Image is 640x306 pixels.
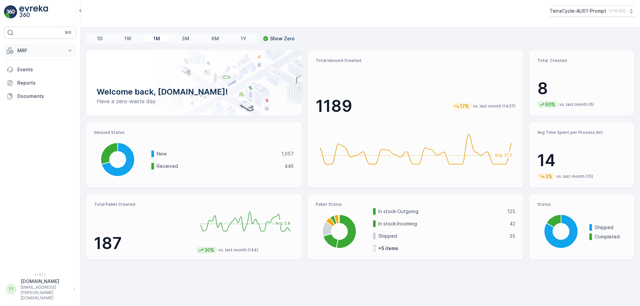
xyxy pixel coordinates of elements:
[19,5,48,19] img: logo_light-DOdMpM7g.png
[21,278,70,285] p: [DOMAIN_NAME]
[21,285,70,301] p: [EMAIL_ADDRESS][PERSON_NAME][DOMAIN_NAME]
[378,245,398,252] p: + 5 items
[4,273,76,277] span: v 1.51.1
[609,8,625,14] p: ( +10:00 )
[378,208,503,215] p: In stock-Outgoing
[157,151,277,157] p: New
[550,8,606,14] p: TerraCycle-AU01-Prompt
[537,202,626,207] p: Status
[473,104,515,109] p: vs. last month (1437)
[4,90,76,103] a: Documents
[378,220,505,227] p: In stock-Incoming
[17,66,73,73] p: Events
[65,30,71,35] p: ⌘B
[17,47,63,54] p: MRF
[124,35,131,42] p: 1W
[285,163,294,169] p: 446
[595,233,626,240] p: Completed
[537,151,626,170] p: 14
[218,247,258,253] p: vs. last month (144)
[94,233,191,253] p: 187
[537,130,626,135] p: Avg Time Spent per Process (hr)
[4,63,76,76] a: Events
[241,35,246,42] p: 1Y
[537,79,626,99] p: 8
[537,58,626,63] p: Total Created
[281,151,294,157] p: 1,057
[378,233,505,239] p: Shipped
[510,233,515,239] p: 35
[94,130,294,135] p: Inbound Status
[316,202,515,207] p: Pallet Status
[97,97,291,105] p: Have a zero-waste day
[316,58,515,63] p: Total Inbound Created
[595,224,626,231] p: Shipped
[4,5,17,19] img: logo
[204,247,215,253] p: 30%
[6,284,16,295] div: TT
[17,80,73,86] p: Reports
[211,35,219,42] p: 6M
[556,174,593,179] p: vs. last month (15)
[459,103,470,110] p: 17%
[4,278,76,301] button: TT[DOMAIN_NAME][EMAIL_ADDRESS][PERSON_NAME][DOMAIN_NAME]
[17,93,73,100] p: Documents
[507,208,515,215] p: 125
[157,163,280,169] p: Received
[4,76,76,90] a: Reports
[510,220,515,227] p: 42
[153,35,160,42] p: 1M
[316,96,352,116] p: 1189
[97,35,103,42] p: 1D
[559,102,594,107] p: vs. last month (5)
[545,101,556,108] p: 60%
[97,87,291,97] p: Welcome back, [DOMAIN_NAME]!
[94,202,191,207] p: Total Pallet Created
[4,44,76,57] button: MRF
[270,35,295,42] p: Show Zero
[545,173,553,180] p: 3%
[550,5,635,17] button: TerraCycle-AU01-Prompt(+10:00)
[182,35,189,42] p: 3M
